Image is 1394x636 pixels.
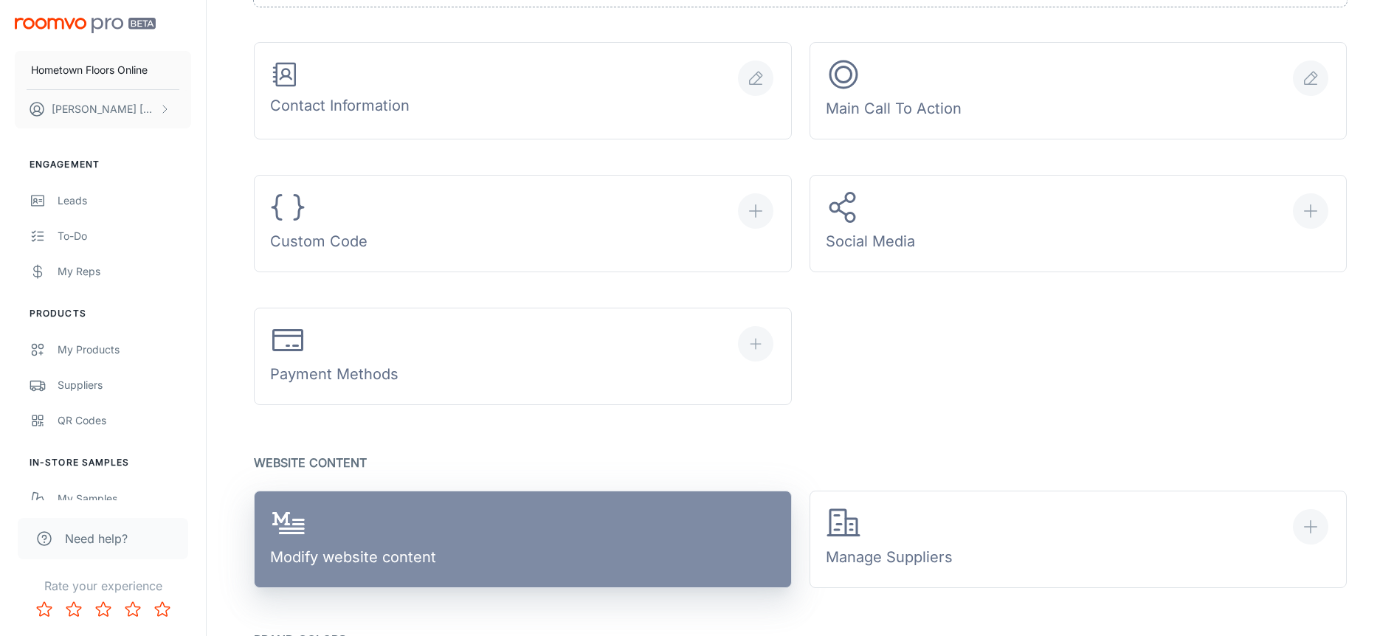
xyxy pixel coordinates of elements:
[58,228,191,244] div: To-do
[826,505,953,574] div: Manage Suppliers
[270,60,410,122] div: Contact Information
[58,193,191,209] div: Leads
[59,595,89,624] button: Rate 2 star
[15,90,191,128] button: [PERSON_NAME] [PERSON_NAME]
[15,51,191,89] button: Hometown Floors Online
[254,452,1347,473] p: Website Content
[810,175,1348,272] button: Social Media
[58,491,191,507] div: My Samples
[30,595,59,624] button: Rate 1 star
[254,308,792,405] button: Payment Methods
[58,263,191,280] div: My Reps
[810,42,1348,139] button: Main Call To Action
[58,377,191,393] div: Suppliers
[148,595,177,624] button: Rate 5 star
[270,505,436,574] div: Modify website content
[65,530,128,547] span: Need help?
[58,342,191,358] div: My Products
[15,18,156,33] img: Roomvo PRO Beta
[254,42,792,139] button: Contact Information
[254,175,792,272] button: Custom Code
[826,190,915,258] div: Social Media
[89,595,118,624] button: Rate 3 star
[254,491,792,588] a: Modify website content
[12,577,194,595] p: Rate your experience
[58,412,191,429] div: QR Codes
[31,62,148,78] p: Hometown Floors Online
[826,57,962,125] div: Main Call To Action
[118,595,148,624] button: Rate 4 star
[810,491,1348,588] button: Manage Suppliers
[270,190,368,258] div: Custom Code
[52,101,156,117] p: [PERSON_NAME] [PERSON_NAME]
[270,322,398,391] div: Payment Methods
